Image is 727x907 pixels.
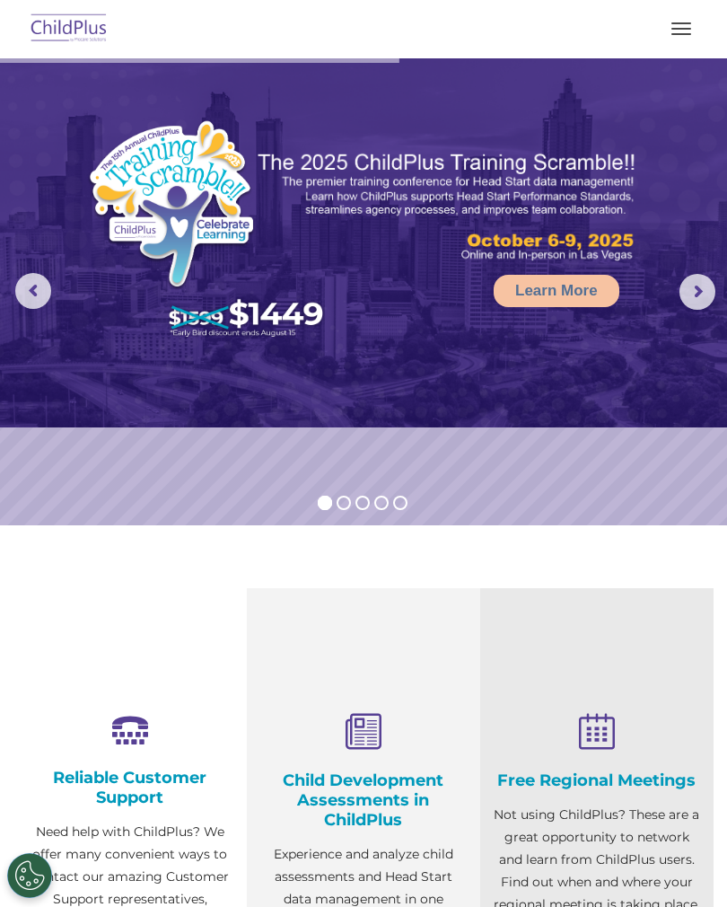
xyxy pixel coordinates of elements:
[260,771,467,830] h4: Child Development Assessments in ChildPlus
[27,8,111,50] img: ChildPlus by Procare Solutions
[494,275,619,307] a: Learn More
[494,771,700,790] h4: Free Regional Meetings
[27,768,233,807] h4: Reliable Customer Support
[7,853,52,898] button: Cookies Settings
